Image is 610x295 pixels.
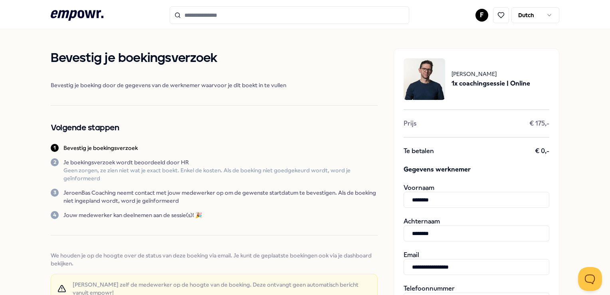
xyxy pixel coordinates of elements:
span: We houden je op de hoogte over de status van deze boeking via email. Je kunt de geplaatste boekin... [51,251,377,267]
span: Gegevens werknemer [404,165,549,174]
span: 1x coachingsessie | Online [452,78,530,89]
div: 1 [51,144,59,152]
span: € 175,- [529,120,549,128]
p: Je boekingsverzoek wordt beoordeeld door HR [63,158,377,166]
p: Jouw medewerker kan deelnemen aan de sessie(s)! 🎉 [63,211,202,219]
span: [PERSON_NAME] [452,70,530,78]
span: Te betalen [404,147,434,155]
p: Geen zorgen, ze zien niet wat je exact boekt. Enkel de kosten. Als de boeking niet goedgekeurd wo... [63,166,377,182]
div: Email [404,251,549,275]
div: 4 [51,211,59,219]
div: 2 [51,158,59,166]
iframe: Help Scout Beacon - Open [578,267,602,291]
p: Bevestig je boekingsverzoek [63,144,138,152]
span: Prijs [404,120,416,128]
div: 3 [51,189,59,197]
button: F [475,9,488,22]
h2: Volgende stappen [51,122,377,134]
span: € 0,- [535,147,549,155]
div: Achternaam [404,217,549,241]
input: Search for products, categories or subcategories [170,6,409,24]
span: Bevestig je boeking door de gegevens van de werknemer waarvoor je dit boekt in te vullen [51,81,377,89]
img: package image [404,58,445,100]
p: JeroenBas Coaching neemt contact met jouw medewerker op om de gewenste startdatum te bevestigen. ... [63,189,377,205]
h1: Bevestig je boekingsverzoek [51,48,377,68]
div: Voornaam [404,184,549,208]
